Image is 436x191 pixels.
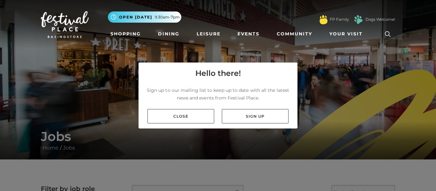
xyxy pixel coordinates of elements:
[235,28,262,40] a: Events
[194,28,223,40] a: Leisure
[119,14,152,20] span: Open [DATE]
[108,28,143,40] a: Shopping
[155,28,182,40] a: Dining
[274,28,315,40] a: Community
[222,109,289,123] a: Sign up
[108,11,181,23] button: Open [DATE] 9.30am-7pm
[155,14,180,20] span: 9.30am-7pm
[327,28,368,40] a: Your Visit
[365,17,395,22] a: Dogs Welcome!
[144,86,292,102] p: Sign up to our mailing list to keep up to date with all the latest news and events from Festival ...
[41,11,89,38] img: Festival Place Logo
[329,31,363,37] span: Your Visit
[330,17,349,22] a: FP Family
[147,109,214,123] a: Close
[195,68,241,79] h4: Hello there!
